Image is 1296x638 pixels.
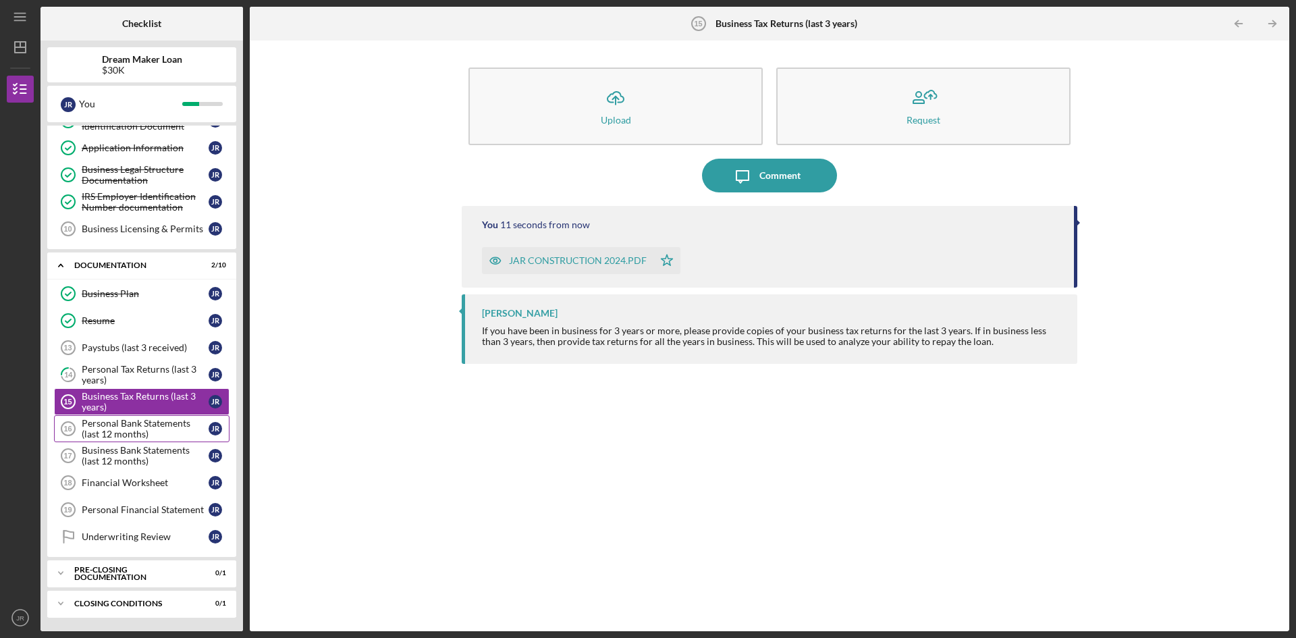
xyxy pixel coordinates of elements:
div: 0 / 1 [202,569,226,577]
div: $30K [102,65,182,76]
div: J R [209,476,222,489]
div: Comment [759,159,801,192]
div: Application Information [82,142,209,153]
div: You [79,92,182,115]
button: JAR CONSTRUCTION 2024.PDF [482,247,680,274]
div: Financial Worksheet [82,477,209,488]
div: J R [209,503,222,516]
div: J R [209,222,222,236]
tspan: 15 [694,20,702,28]
text: JR [16,614,24,622]
div: J R [209,287,222,300]
div: J R [61,97,76,112]
div: J R [209,314,222,327]
div: 2 / 10 [202,261,226,269]
div: JAR CONSTRUCTION 2024.PDF [509,255,647,266]
button: JR [7,604,34,631]
a: IRS Employer Identification Number documentationJR [54,188,230,215]
div: J R [209,530,222,543]
div: IRS Employer Identification Number documentation [82,191,209,213]
div: Documentation [74,261,192,269]
div: Resume [82,315,209,326]
a: Application InformationJR [54,134,230,161]
div: If you have been in business for 3 years or more, please provide copies of your business tax retu... [482,325,1064,347]
a: 13Paystubs (last 3 received)JR [54,334,230,361]
a: 14Personal Tax Returns (last 3 years)JR [54,361,230,388]
button: Upload [468,68,763,145]
div: Upload [601,115,631,125]
a: 17Business Bank Statements (last 12 months)JR [54,442,230,469]
div: Business Licensing & Permits [82,223,209,234]
a: Underwriting ReviewJR [54,523,230,550]
div: Business Bank Statements (last 12 months) [82,445,209,467]
tspan: 13 [63,344,72,352]
a: 16Personal Bank Statements (last 12 months)JR [54,415,230,442]
div: J R [209,395,222,408]
div: J R [209,141,222,155]
tspan: 15 [63,398,72,406]
div: 0 / 1 [202,600,226,608]
b: Business Tax Returns (last 3 years) [715,18,857,29]
div: You [482,219,498,230]
div: Underwriting Review [82,531,209,542]
div: Business Tax Returns (last 3 years) [82,391,209,413]
div: Personal Financial Statement [82,504,209,515]
div: Pre-Closing Documentation [74,566,192,581]
tspan: 17 [63,452,72,460]
div: Business Plan [82,288,209,299]
div: Closing Conditions [74,600,192,608]
div: Request [907,115,940,125]
div: J R [209,195,222,209]
div: Paystubs (last 3 received) [82,342,209,353]
a: 15Business Tax Returns (last 3 years)JR [54,388,230,415]
div: J R [209,422,222,435]
div: [PERSON_NAME] [482,308,558,319]
a: Business Legal Structure DocumentationJR [54,161,230,188]
a: 10Business Licensing & PermitsJR [54,215,230,242]
b: Checklist [122,18,161,29]
tspan: 18 [63,479,72,487]
time: 2025-08-28 19:12 [500,219,590,230]
div: Personal Bank Statements (last 12 months) [82,418,209,440]
tspan: 19 [63,506,72,514]
div: Business Legal Structure Documentation [82,164,209,186]
div: J R [209,449,222,462]
button: Comment [702,159,837,192]
tspan: 10 [63,225,72,233]
a: 19Personal Financial StatementJR [54,496,230,523]
div: J R [209,368,222,381]
a: Business PlanJR [54,280,230,307]
button: Request [776,68,1071,145]
a: 18Financial WorksheetJR [54,469,230,496]
div: Personal Tax Returns (last 3 years) [82,364,209,386]
b: Dream Maker Loan [102,54,182,65]
div: J R [209,341,222,354]
div: J R [209,168,222,182]
a: ResumeJR [54,307,230,334]
tspan: 16 [63,425,72,433]
tspan: 14 [64,371,73,379]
